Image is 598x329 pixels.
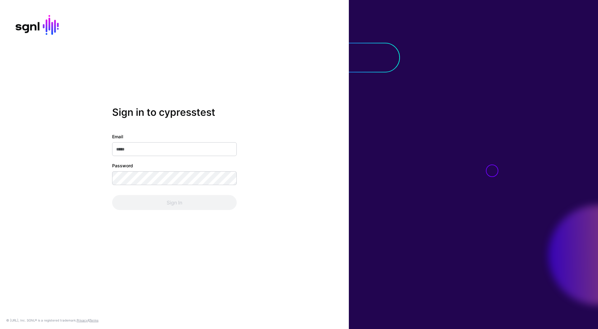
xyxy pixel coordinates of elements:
a: Privacy [77,318,88,322]
a: Terms [89,318,98,322]
h2: Sign in to cypresstest [112,106,237,118]
label: Email [112,133,123,140]
label: Password [112,162,133,169]
div: © [URL], Inc. SGNL® is a registered trademark. & [6,318,98,323]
